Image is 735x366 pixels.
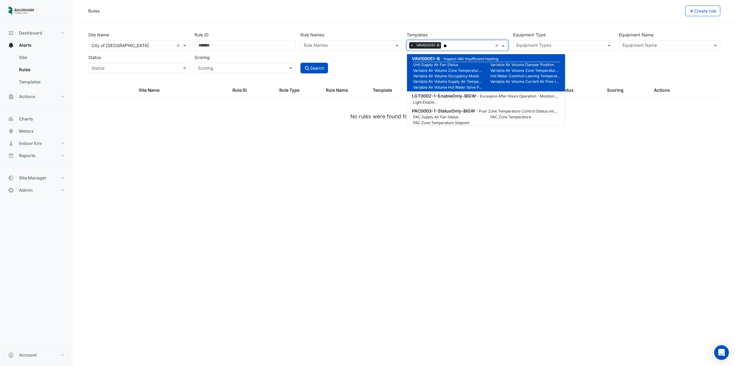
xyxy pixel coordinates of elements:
small: Variable Air Volume Occupancy Mode [409,73,487,79]
button: Account [5,349,69,361]
button: Indoor Env [5,137,69,150]
small: Variable Air Volume Hot Water Valve Position [409,85,487,90]
div: Rule ID [232,87,272,94]
button: Reports [5,150,69,162]
button: Alerts [5,39,69,51]
span: VAVI00051-B [415,42,441,48]
div: Rule Name [326,87,365,94]
a: Templates [14,76,69,88]
small: PAC Zone Temperature Setpoint [409,120,487,126]
span: PAC0003-1-StatusOnly-BIGW [412,108,475,113]
button: Meters [5,125,69,137]
button: Admin [5,184,69,196]
small: Poor Zone Temperature Control (Status only) - BIGW [476,108,571,113]
small: Inspect VAV Insufficient Heating [441,57,498,61]
small: Unit Supply Air Fan Status [409,62,487,68]
div: Open Intercom Messenger [714,345,729,360]
span: Reports [19,153,36,159]
span: Site Manager [19,175,47,181]
label: Templates [407,29,428,40]
button: Actions [5,91,69,103]
button: Create rule [685,6,721,16]
span: Clear [495,42,500,49]
small: Light Enable [409,100,487,105]
div: Rules [88,8,100,14]
button: Search [300,63,328,73]
label: Rule Names [300,29,324,40]
a: Rules [14,64,69,76]
app-icon: Dashboard [8,30,14,36]
label: Site Name [88,29,109,40]
small: Variable Air Volume Current Air Flow (cfm) [487,79,564,84]
label: Equipment Type [513,29,546,40]
label: Rule ID [194,29,209,40]
app-icon: Meters [8,128,14,134]
small: Variable Air Volume Zone Temperature (Fahrenheit) [487,68,564,73]
div: Rule Type [279,87,319,94]
div: Rule Names [303,42,328,50]
div: Equipment Types [515,42,551,50]
span: VAVI00051-B [412,56,440,61]
app-icon: Actions [8,94,14,100]
label: Scoring [194,52,210,63]
div: Template [373,87,412,94]
span: Indoor Env [19,140,42,146]
span: Charts [19,116,33,122]
div: No rules were found for this search criteria [88,113,720,120]
span: LGT0002-1-EnableOnly-BIGW [412,93,476,98]
small: PAC Supply Air Fan Status [409,114,487,120]
app-icon: Alerts [8,42,14,48]
span: × [409,42,415,48]
small: PAC Zone Temperature [487,114,564,120]
small: Variable Air Volume Zone Temperature Setpoint (Fahrenheit) [409,68,487,73]
small: Excessive After Hours Operation - Monitoring Enable Only - BIGW [477,93,594,98]
span: Alerts [19,42,32,48]
span: Meters [19,128,34,134]
button: Charts [5,113,69,125]
span: Actions [19,94,35,100]
small: Hot Water Common Leaving Temperature (Fahrenheit) [487,73,564,79]
span: Dashboard [19,30,42,36]
label: Equipment Name [619,29,654,40]
label: Status [88,52,101,63]
div: Site Name [139,87,225,94]
span: Clear [176,42,182,49]
div: Equipment Name [621,42,657,50]
app-icon: Admin [8,187,14,193]
ng-dropdown-panel: Options list [407,51,565,125]
small: Variable Air Volume Damper Position [487,62,564,68]
app-icon: Reports [8,153,14,159]
small: Variable Air Volume Supply Air Temperature (Fahrenheit) [409,79,487,84]
span: Admin [19,187,33,193]
img: Company Logo [7,5,35,17]
app-icon: Site Manager [8,175,14,181]
div: Status [560,87,600,94]
div: Alerts [5,51,69,91]
div: Actions [654,87,717,94]
button: Dashboard [5,27,69,39]
app-icon: Indoor Env [8,140,14,146]
a: Site [14,51,69,64]
div: Scoring [607,87,646,94]
app-icon: Charts [8,116,14,122]
span: Account [19,352,37,358]
button: Site Manager [5,172,69,184]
